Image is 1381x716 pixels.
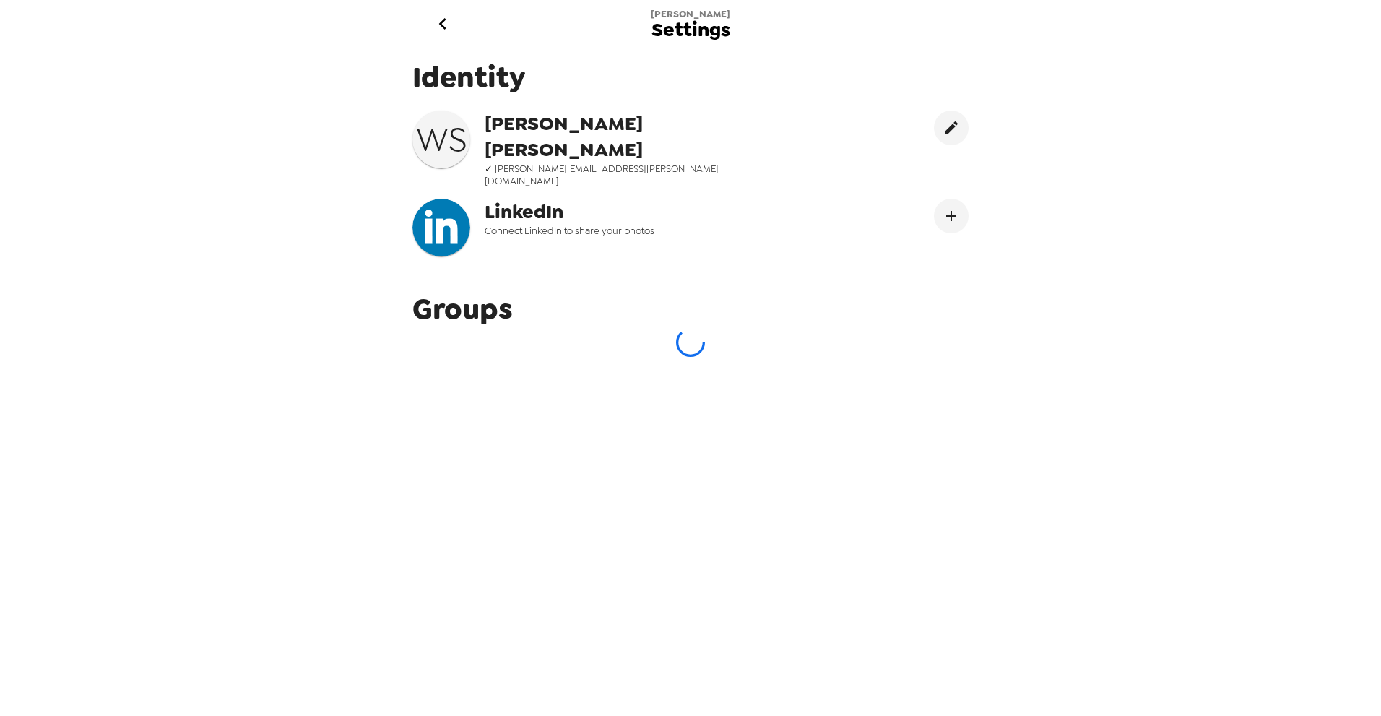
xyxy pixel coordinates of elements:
[651,20,730,40] span: Settings
[485,111,776,163] span: [PERSON_NAME] [PERSON_NAME]
[412,199,470,256] img: headshotImg
[412,58,969,96] span: Identity
[934,199,969,233] button: Connect LinekdIn
[934,111,969,145] button: edit
[485,225,776,237] span: Connect LinkedIn to share your photos
[651,8,730,20] span: [PERSON_NAME]
[485,199,776,225] span: LinkedIn
[412,290,513,328] span: Groups
[412,119,470,160] h3: W S
[485,163,776,187] span: ✓ [PERSON_NAME][EMAIL_ADDRESS][PERSON_NAME][DOMAIN_NAME]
